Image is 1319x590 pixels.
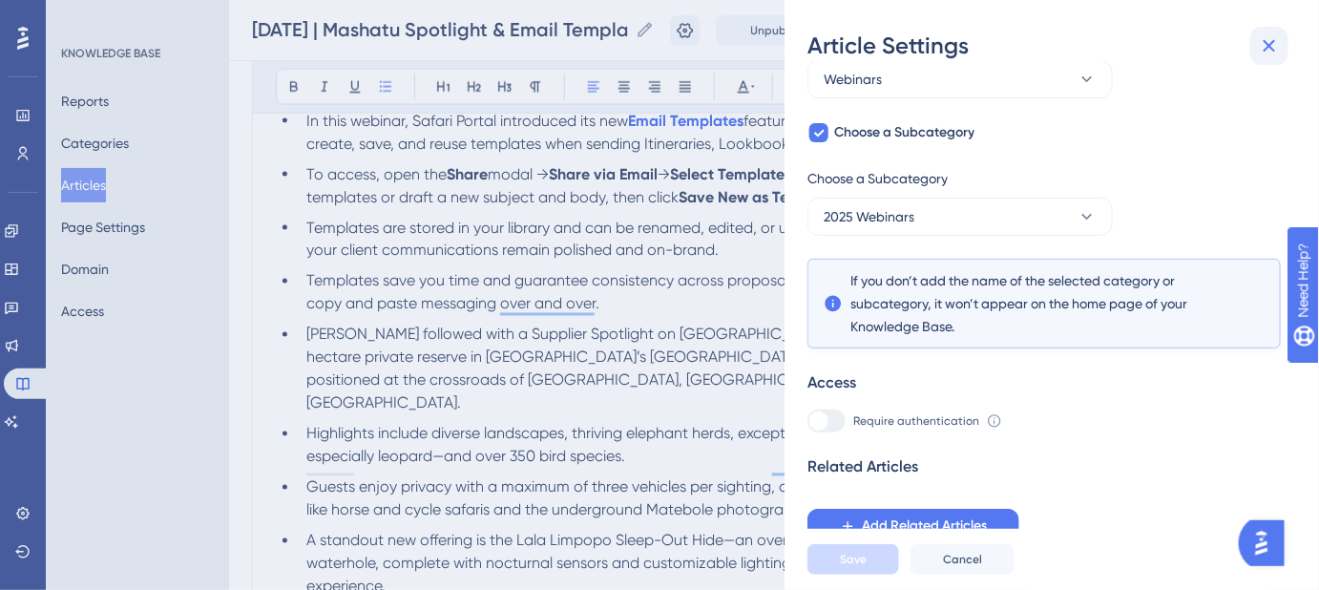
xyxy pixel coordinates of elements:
[807,455,918,478] div: Related Articles
[853,413,979,429] span: Require authentication
[807,60,1113,98] button: Webinars
[807,509,1019,543] button: Add Related Articles
[807,198,1113,236] button: 2025 Webinars
[943,552,982,567] span: Cancel
[1239,515,1296,572] iframe: UserGuiding AI Assistant Launcher
[807,31,1296,61] div: Article Settings
[862,515,987,537] span: Add Related Articles
[807,371,856,394] div: Access
[850,269,1238,338] span: If you don’t add the name of the selected category or subcategory, it won’t appear on the home pa...
[824,68,882,91] span: Webinars
[911,544,1015,575] button: Cancel
[834,121,974,144] span: Choose a Subcategory
[840,552,867,567] span: Save
[807,544,899,575] button: Save
[807,167,948,190] span: Choose a Subcategory
[45,5,119,28] span: Need Help?
[824,205,914,228] span: 2025 Webinars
